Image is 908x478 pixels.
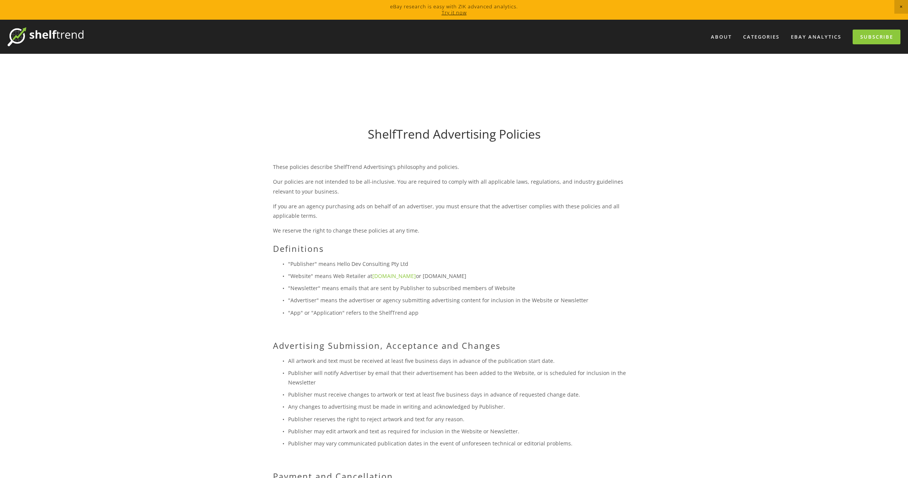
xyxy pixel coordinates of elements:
[288,283,635,293] p: "Newsletter" means emails that are sent by Publisher to subscribed members of Website
[853,30,900,44] a: Subscribe
[288,426,635,436] p: Publisher may edit artwork and text as required for inclusion in the Website or Newsletter.
[288,271,635,281] p: "Website" means Web Retailer at or [DOMAIN_NAME]
[288,414,635,424] p: Publisher reserves the right to reject artwork and text for any reason.
[273,226,635,235] p: We reserve the right to change these policies at any time.
[288,368,635,387] p: Publisher will notify Advertiser by email that their advertisement has been added to the Website,...
[442,9,467,16] a: Try it now
[706,31,737,43] a: About
[273,162,635,172] p: These policies describe ShelfTrend Advertising’s philosophy and policies.
[273,177,635,196] p: Our policies are not intended to be all-inclusive. You are required to comply with all applicable...
[288,356,635,366] p: All artwork and text must be received at least five business days in advance of the publication s...
[288,308,635,317] p: "App" or "Application" refers to the ShelfTrend app
[273,202,635,220] p: If you are an agency purchasing ads on behalf of an advertiser, you must ensure that the advertis...
[288,439,635,448] p: Publisher may vary communicated publication dates in the event of unforeseen technical or editori...
[273,341,635,350] h2: Advertising Submission, Acceptance and Changes
[738,31,784,43] div: Categories
[372,272,416,280] a: [DOMAIN_NAME]
[288,295,635,305] p: "Advertiser" means the advertiser or agency submitting advertising content for inclusion in the W...
[273,127,635,141] h1: ShelfTrend Advertising Policies
[273,244,635,253] h2: Definitions
[786,31,846,43] a: eBay Analytics
[288,259,635,269] p: "Publisher" means Hello Dev Consulting Pty Ltd
[288,390,635,399] p: Publisher must receive changes to artwork or text at least five business days in advance of reque...
[288,402,635,411] p: Any changes to advertising must be made in writing and acknowledged by Publisher.
[8,27,83,46] img: ShelfTrend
